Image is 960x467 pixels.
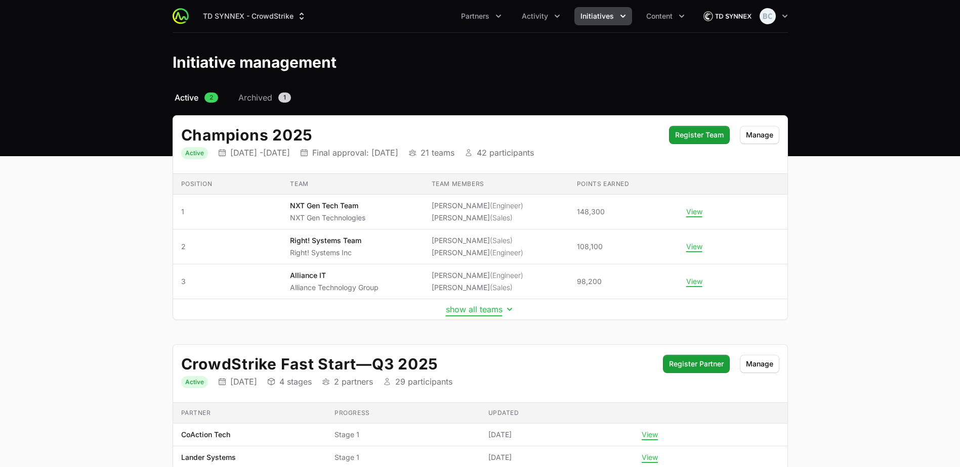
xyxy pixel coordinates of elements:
[703,6,752,26] img: TD SYNNEX
[173,91,220,104] a: Active2
[675,129,724,141] span: Register Team
[686,242,702,251] button: View
[740,355,779,373] button: Manage
[490,236,513,245] span: (Sales)
[279,377,312,387] p: 4 stages
[421,148,454,158] p: 21 teams
[181,276,274,287] span: 3
[490,201,523,210] span: (Engineer)
[432,248,523,258] li: [PERSON_NAME]
[740,126,779,144] button: Manage
[432,213,523,223] li: [PERSON_NAME]
[516,7,566,25] button: Activity
[432,201,523,211] li: [PERSON_NAME]
[522,11,548,21] span: Activity
[461,11,489,21] span: Partners
[335,452,472,462] span: Stage 1
[490,283,513,292] span: (Sales)
[746,358,773,370] span: Manage
[326,403,480,424] th: Progress
[640,7,691,25] div: Content menu
[574,7,632,25] button: Initiatives
[173,403,327,424] th: Partner
[686,207,702,216] button: View
[490,248,523,257] span: (Engineer)
[490,213,513,222] span: (Sales)
[574,7,632,25] div: Initiatives menu
[230,377,257,387] p: [DATE]
[175,91,198,104] span: Active
[173,53,337,71] h1: Initiative management
[580,11,614,21] span: Initiatives
[181,126,659,144] h2: Champions 2025
[577,276,602,287] span: 98,200
[669,358,724,370] span: Register Partner
[686,277,702,286] button: View
[432,236,523,246] li: [PERSON_NAME]
[181,452,236,462] p: Lander Systems
[642,453,658,462] button: View
[312,148,398,158] p: Final approval: [DATE]
[181,355,653,373] h2: CrowdStrike Fast Start Q3 2025
[290,248,361,258] p: Right! Systems Inc
[577,242,603,252] span: 108,100
[173,8,189,24] img: ActivitySource
[356,355,372,373] span: —
[282,174,423,195] th: Team
[646,11,673,21] span: Content
[189,7,691,25] div: Main navigation
[290,213,365,223] p: NXT Gen Technologies
[488,452,512,462] span: [DATE]
[204,92,218,103] span: 2
[181,207,274,217] span: 1
[290,270,379,281] p: Alliance IT
[395,377,452,387] p: 29 participants
[516,7,566,25] div: Activity menu
[663,355,730,373] button: Register Partner
[230,148,290,158] p: [DATE] - [DATE]
[488,430,512,440] span: [DATE]
[480,403,634,424] th: Updated
[238,91,272,104] span: Archived
[477,148,534,158] p: 42 participants
[746,129,773,141] span: Manage
[290,201,365,211] p: NXT Gen Tech Team
[577,207,605,217] span: 148,300
[432,283,523,293] li: [PERSON_NAME]
[490,271,523,279] span: (Engineer)
[181,430,230,440] p: CoAction Tech
[290,283,379,293] p: Alliance Technology Group
[455,7,508,25] div: Partners menu
[173,91,788,104] nav: Initiative activity log navigation
[455,7,508,25] button: Partners
[669,126,730,144] button: Register Team
[432,270,523,281] li: [PERSON_NAME]
[334,377,373,387] p: 2 partners
[197,7,313,25] button: TD SYNNEX - CrowdStrike
[424,174,569,195] th: Team members
[278,92,291,103] span: 1
[760,8,776,24] img: Bethany Crossley
[446,304,515,314] button: show all teams
[642,430,658,439] button: View
[236,91,293,104] a: Archived1
[569,174,678,195] th: Points earned
[290,236,361,246] p: Right! Systems Team
[181,242,274,252] span: 2
[335,430,472,440] span: Stage 1
[173,174,282,195] th: Position
[640,7,691,25] button: Content
[173,115,788,320] div: Initiative details
[197,7,313,25] div: Supplier switch menu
